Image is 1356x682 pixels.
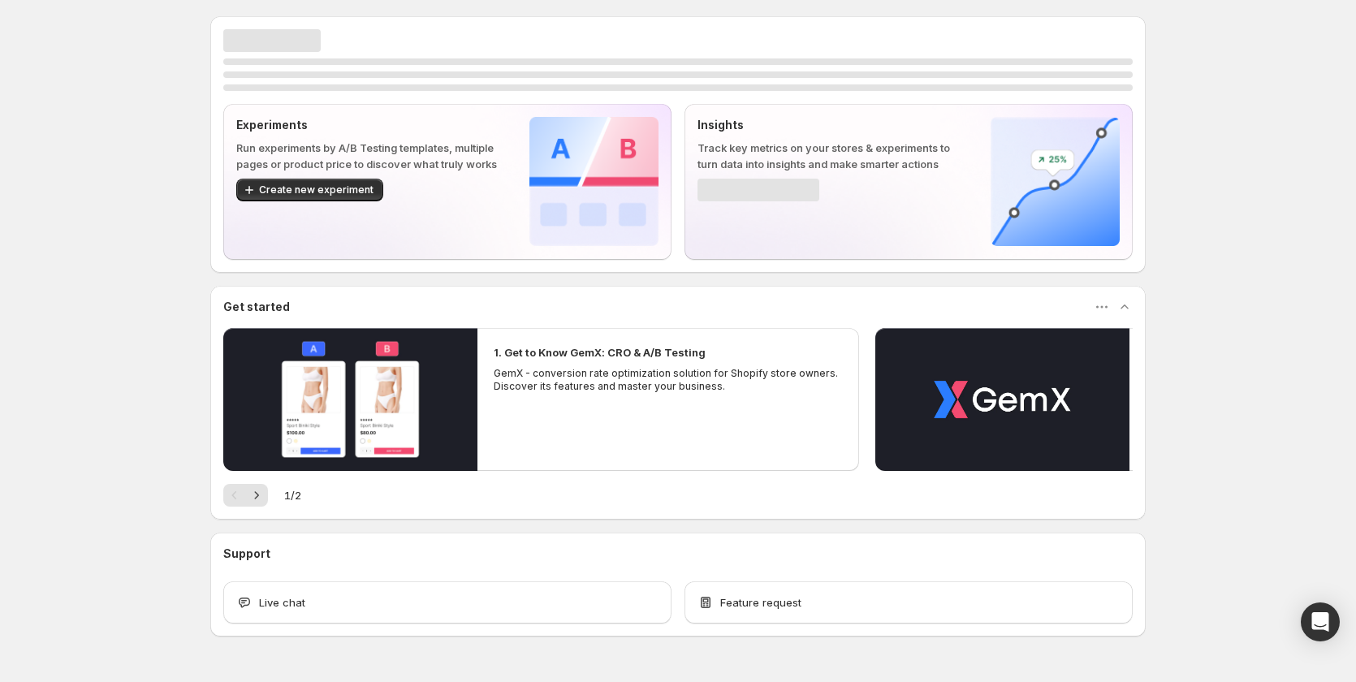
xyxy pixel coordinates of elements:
[223,299,290,315] h3: Get started
[223,328,477,471] button: Play video
[236,179,383,201] button: Create new experiment
[236,117,503,133] p: Experiments
[720,594,801,611] span: Feature request
[223,546,270,562] h3: Support
[697,117,965,133] p: Insights
[223,484,268,507] nav: Pagination
[494,367,843,393] p: GemX - conversion rate optimization solution for Shopify store owners. Discover its features and ...
[236,140,503,172] p: Run experiments by A/B Testing templates, multiple pages or product price to discover what truly ...
[1301,602,1340,641] div: Open Intercom Messenger
[259,183,374,196] span: Create new experiment
[875,328,1129,471] button: Play video
[697,140,965,172] p: Track key metrics on your stores & experiments to turn data into insights and make smarter actions
[259,594,305,611] span: Live chat
[245,484,268,507] button: Next
[494,344,706,360] h2: 1. Get to Know GemX: CRO & A/B Testing
[991,117,1120,246] img: Insights
[529,117,659,246] img: Experiments
[284,487,301,503] span: 1 / 2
